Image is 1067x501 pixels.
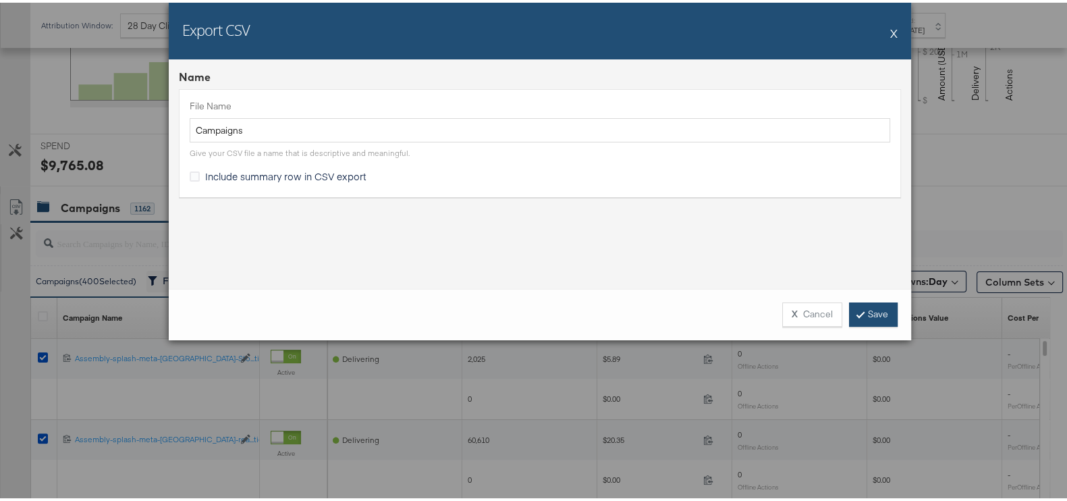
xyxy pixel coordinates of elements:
[190,145,410,156] div: Give your CSV file a name that is descriptive and meaningful.
[792,305,798,318] strong: X
[205,167,366,180] span: Include summary row in CSV export
[890,17,898,44] button: X
[190,97,890,110] label: File Name
[849,300,898,324] a: Save
[782,300,842,324] button: XCancel
[179,67,901,82] div: Name
[182,17,250,37] h2: Export CSV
